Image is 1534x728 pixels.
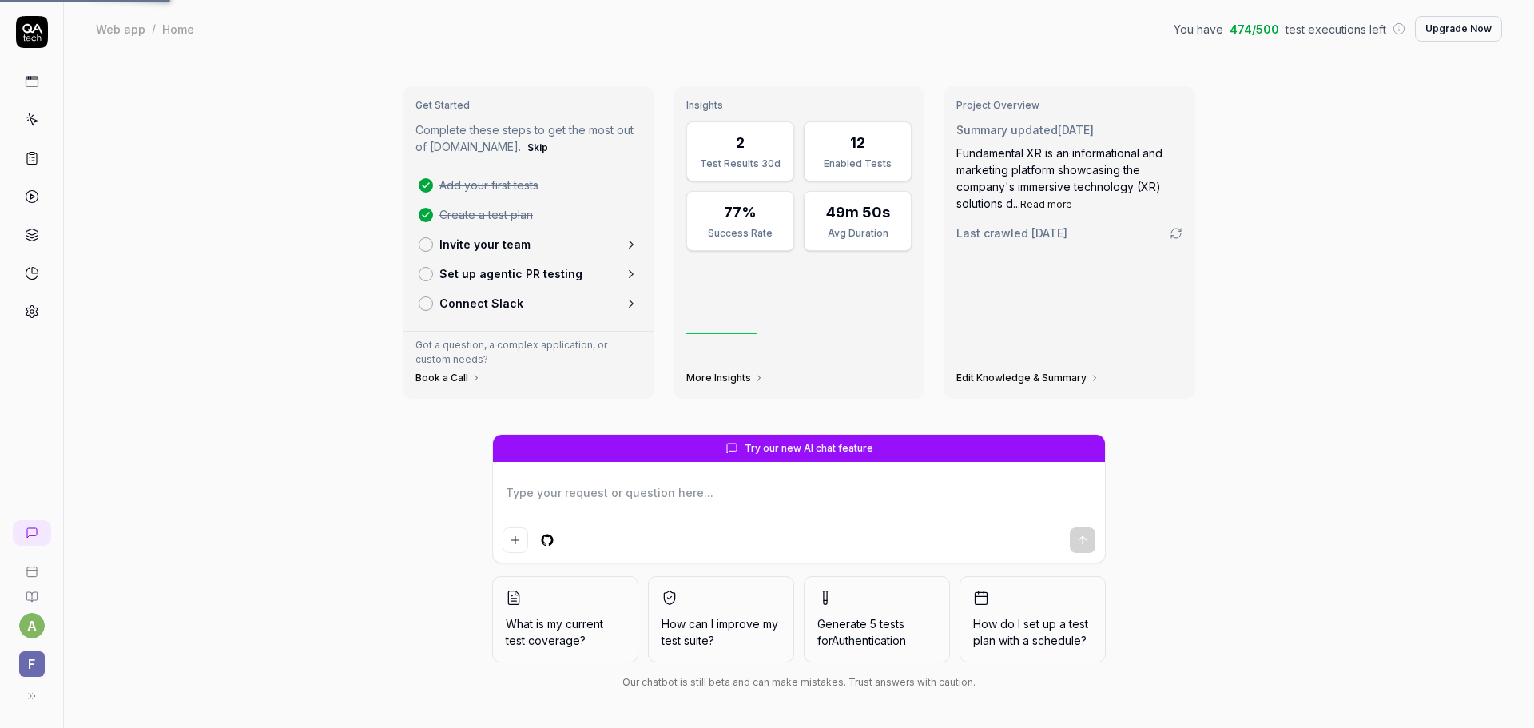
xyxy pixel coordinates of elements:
[503,527,528,553] button: Add attachment
[415,121,642,157] p: Complete these steps to get the most out of [DOMAIN_NAME].
[956,99,1182,112] h3: Project Overview
[956,372,1099,384] a: Edit Knowledge & Summary
[19,613,45,638] button: a
[1020,197,1072,212] button: Read more
[19,651,45,677] span: F
[814,157,901,171] div: Enabled Tests
[1174,21,1223,38] span: You have
[492,675,1106,690] div: Our chatbot is still beta and can make mistakes. Trust answers with caution.
[745,441,873,455] span: Try our new AI chat feature
[814,226,901,241] div: Avg Duration
[826,201,890,223] div: 49m 50s
[817,617,906,647] span: Generate 5 tests for Authentication
[1170,227,1182,240] a: Go to crawling settings
[412,229,645,259] a: Invite your team
[415,372,481,384] a: Book a Call
[1286,21,1386,38] span: test executions left
[439,236,531,253] p: Invite your team
[412,259,645,288] a: Set up agentic PR testing
[162,21,194,37] div: Home
[1058,123,1094,137] time: [DATE]
[686,99,912,112] h3: Insights
[648,576,794,662] button: How can I improve my test suite?
[439,265,582,282] p: Set up agentic PR testing
[804,576,950,662] button: Generate 5 tests forAuthentication
[956,146,1162,210] span: Fundamental XR is an informational and marketing platform showcasing the company's immersive tech...
[960,576,1106,662] button: How do I set up a test plan with a schedule?
[697,157,784,171] div: Test Results 30d
[956,225,1067,241] span: Last crawled
[686,372,764,384] a: More Insights
[697,226,784,241] div: Success Rate
[1031,226,1067,240] time: [DATE]
[662,615,781,649] span: How can I improve my test suite?
[412,288,645,318] a: Connect Slack
[973,615,1092,649] span: How do I set up a test plan with a schedule?
[1230,21,1279,38] span: 474 / 500
[6,638,57,680] button: F
[415,99,642,112] h3: Get Started
[96,21,145,37] div: Web app
[6,552,57,578] a: Book a call with us
[850,132,865,153] div: 12
[13,520,51,546] a: New conversation
[506,615,625,649] span: What is my current test coverage?
[6,578,57,603] a: Documentation
[415,338,642,367] p: Got a question, a complex application, or custom needs?
[439,295,523,312] p: Connect Slack
[492,576,638,662] button: What is my current test coverage?
[724,201,757,223] div: 77%
[152,21,156,37] div: /
[736,132,745,153] div: 2
[956,123,1058,137] span: Summary updated
[524,138,551,157] button: Skip
[1415,16,1502,42] button: Upgrade Now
